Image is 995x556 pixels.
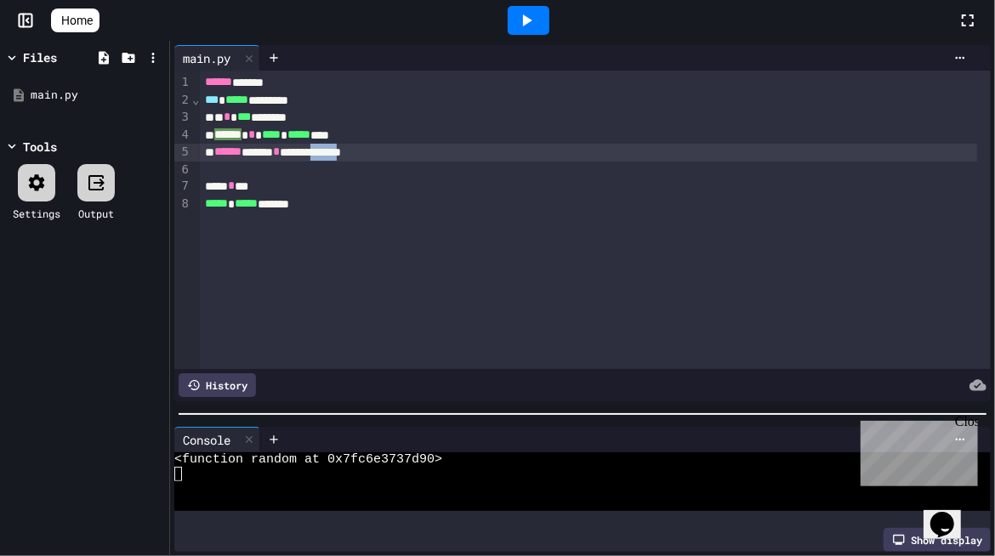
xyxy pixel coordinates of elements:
[31,87,163,104] div: main.py
[174,196,191,213] div: 8
[174,127,191,145] div: 4
[854,414,978,486] iframe: chat widget
[174,45,260,71] div: main.py
[174,49,239,67] div: main.py
[51,9,99,32] a: Home
[78,206,114,221] div: Output
[174,431,239,449] div: Console
[23,138,57,156] div: Tools
[179,373,256,397] div: History
[191,93,200,106] span: Fold line
[13,206,60,221] div: Settings
[174,92,191,110] div: 2
[174,452,442,467] span: <function random at 0x7fc6e3737d90>
[174,144,191,162] div: 5
[61,12,93,29] span: Home
[23,48,57,66] div: Files
[174,74,191,92] div: 1
[174,427,260,452] div: Console
[884,528,991,552] div: Show display
[924,488,978,539] iframe: chat widget
[7,7,117,108] div: Chat with us now!Close
[174,109,191,127] div: 3
[174,162,191,179] div: 6
[174,178,191,196] div: 7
